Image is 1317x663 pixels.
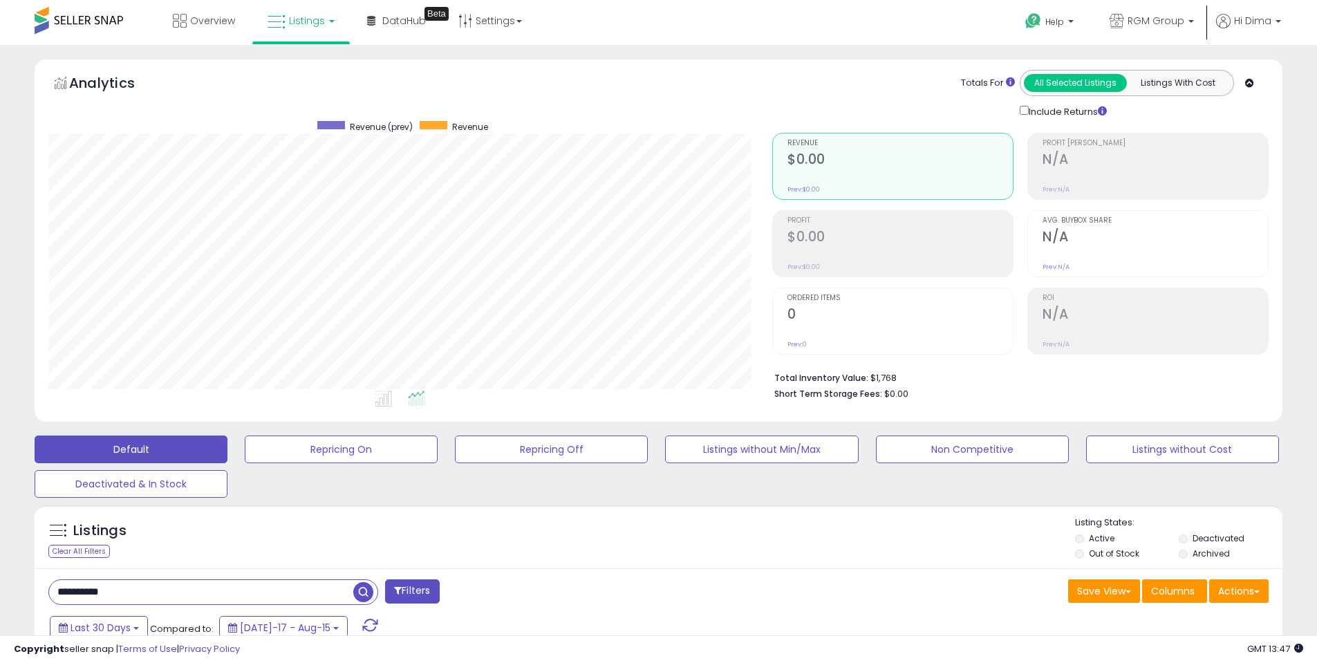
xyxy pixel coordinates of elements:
[1043,140,1268,147] span: Profit [PERSON_NAME]
[14,643,240,656] div: seller snap | |
[774,388,882,400] b: Short Term Storage Fees:
[350,121,413,133] span: Revenue (prev)
[50,616,148,639] button: Last 30 Days
[787,229,1013,248] h2: $0.00
[1247,642,1303,655] span: 2025-09-16 13:47 GMT
[1043,295,1268,302] span: ROI
[876,436,1069,463] button: Non Competitive
[1216,14,1281,45] a: Hi Dima
[289,14,325,28] span: Listings
[1128,14,1184,28] span: RGM Group
[1075,516,1282,530] p: Listing States:
[774,372,868,384] b: Total Inventory Value:
[787,340,807,348] small: Prev: 0
[1043,263,1070,271] small: Prev: N/A
[1024,74,1127,92] button: All Selected Listings
[1068,579,1140,603] button: Save View
[1089,548,1139,559] label: Out of Stock
[1043,306,1268,325] h2: N/A
[240,621,330,635] span: [DATE]-17 - Aug-15
[71,621,131,635] span: Last 30 Days
[382,14,426,28] span: DataHub
[787,185,820,194] small: Prev: $0.00
[1142,579,1207,603] button: Columns
[884,387,908,400] span: $0.00
[1043,185,1070,194] small: Prev: N/A
[787,295,1013,302] span: Ordered Items
[1043,229,1268,248] h2: N/A
[48,545,110,558] div: Clear All Filters
[787,306,1013,325] h2: 0
[1234,14,1271,28] span: Hi Dima
[118,642,177,655] a: Terms of Use
[787,140,1013,147] span: Revenue
[35,436,227,463] button: Default
[73,521,127,541] h5: Listings
[1086,436,1279,463] button: Listings without Cost
[961,77,1015,90] div: Totals For
[787,151,1013,170] h2: $0.00
[190,14,235,28] span: Overview
[424,7,449,21] div: Tooltip anchor
[179,642,240,655] a: Privacy Policy
[1043,151,1268,170] h2: N/A
[1043,340,1070,348] small: Prev: N/A
[1089,532,1114,544] label: Active
[1209,579,1269,603] button: Actions
[1126,74,1229,92] button: Listings With Cost
[1014,2,1087,45] a: Help
[774,368,1258,385] li: $1,768
[665,436,858,463] button: Listings without Min/Max
[150,622,214,635] span: Compared to:
[219,616,348,639] button: [DATE]-17 - Aug-15
[14,642,64,655] strong: Copyright
[1193,548,1230,559] label: Archived
[245,436,438,463] button: Repricing On
[385,579,439,604] button: Filters
[787,263,820,271] small: Prev: $0.00
[1025,12,1042,30] i: Get Help
[1151,584,1195,598] span: Columns
[452,121,488,133] span: Revenue
[1045,16,1064,28] span: Help
[1193,532,1244,544] label: Deactivated
[455,436,648,463] button: Repricing Off
[787,217,1013,225] span: Profit
[1009,103,1123,119] div: Include Returns
[69,73,162,96] h5: Analytics
[1043,217,1268,225] span: Avg. Buybox Share
[35,470,227,498] button: Deactivated & In Stock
